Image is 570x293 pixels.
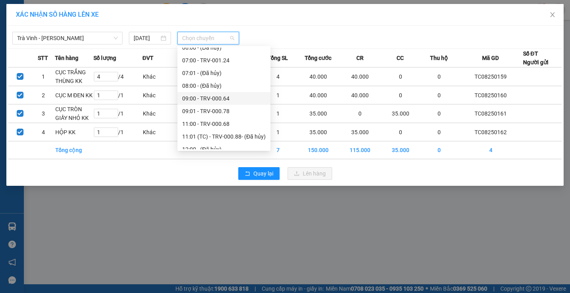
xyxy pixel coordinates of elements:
[339,123,381,141] td: 35.000
[259,104,297,123] td: 1
[55,123,93,141] td: HỘP KK
[339,141,381,159] td: 115.000
[182,81,266,90] div: 08:00 - (Đã hủy)
[381,67,420,86] td: 0
[16,11,99,18] span: XÁC NHẬN SỐ HÀNG LÊN XE
[339,86,381,104] td: 40.000
[381,86,420,104] td: 0
[238,167,280,180] button: rollbackQuay lại
[55,104,93,123] td: CỤC TRÒN GIẤY NHỎ KK
[298,86,339,104] td: 40.000
[339,67,381,86] td: 40.000
[55,67,93,86] td: CỤC TRẮNG THÙNG KK
[298,141,339,159] td: 150.000
[430,54,448,62] span: Thu hộ
[93,86,142,104] td: / 1
[420,104,458,123] td: 0
[259,141,297,159] td: 7
[93,67,142,86] td: / 4
[459,141,523,159] td: 4
[182,132,266,141] div: 11:01 (TC) - TRV-000.88 - (Đã hủy)
[523,49,549,67] div: Số ĐT Người gửi
[305,54,331,62] span: Tổng cước
[55,141,93,159] td: Tổng cộng
[339,104,381,123] td: 0
[93,123,142,141] td: / 1
[259,86,297,104] td: 1
[55,54,78,62] span: Tên hàng
[459,67,523,86] td: TC08250159
[482,54,499,62] span: Mã GD
[142,86,181,104] td: Khác
[31,104,54,123] td: 3
[298,104,339,123] td: 35.000
[420,123,458,141] td: 0
[459,86,523,104] td: TC08250160
[182,120,266,128] div: 11:00 - TRV-000.68
[93,104,142,123] td: / 1
[420,141,458,159] td: 0
[38,54,48,62] span: STT
[182,69,266,77] div: 07:01 - (Đã hủy)
[420,86,458,104] td: 0
[31,123,54,141] td: 4
[298,123,339,141] td: 35.000
[142,123,181,141] td: Khác
[142,54,154,62] span: ĐVT
[17,32,118,44] span: Trà Vinh - Hồ Chí Minh
[142,104,181,123] td: Khác
[541,4,564,26] button: Close
[253,169,273,178] span: Quay lại
[259,67,297,86] td: 4
[142,67,181,86] td: Khác
[93,54,116,62] span: Số lượng
[459,123,523,141] td: TC08250162
[549,12,556,18] span: close
[381,104,420,123] td: 35.000
[459,104,523,123] td: TC08250161
[356,54,364,62] span: CR
[134,34,159,42] input: 14/08/2025
[182,94,266,103] div: 09:00 - TRV-000.64
[381,123,420,141] td: 0
[31,86,54,104] td: 2
[268,54,288,62] span: Tổng SL
[381,141,420,159] td: 35.000
[288,167,332,180] button: uploadLên hàng
[397,54,404,62] span: CC
[182,56,266,65] div: 07:00 - TRV-001.24
[55,86,93,104] td: CỤC M ĐEN KK
[182,43,266,52] div: 06:00 - (Đã hủy)
[182,107,266,116] div: 09:01 - TRV-000.78
[182,32,234,44] span: Chọn chuyến
[259,123,297,141] td: 1
[182,145,266,154] div: 12:00 - (Đã hủy)
[31,67,54,86] td: 1
[298,67,339,86] td: 40.000
[420,67,458,86] td: 0
[245,171,250,177] span: rollback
